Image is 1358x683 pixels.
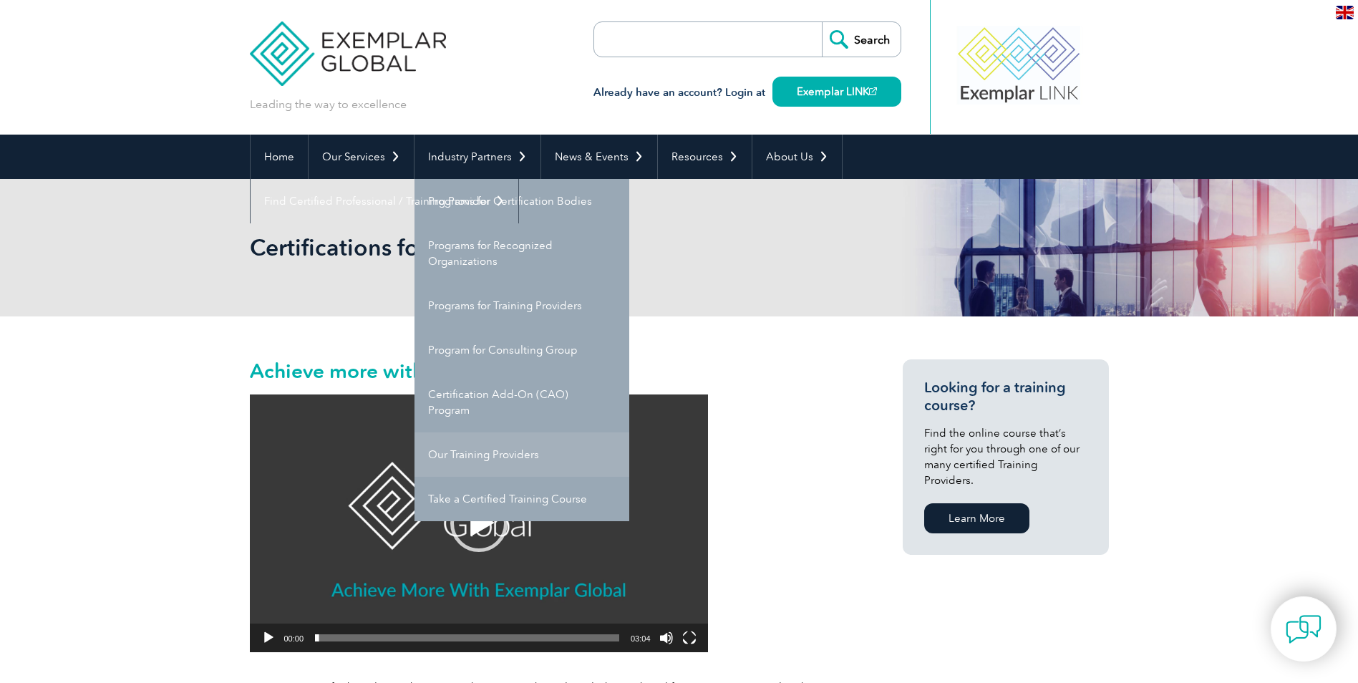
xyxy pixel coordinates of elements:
a: Find Certified Professional / Training Provider [251,179,518,223]
input: Search [822,22,901,57]
a: Industry Partners [414,135,540,179]
div: Video Player [250,394,708,652]
span: Time Slider [315,634,619,641]
img: contact-chat.png [1286,611,1321,647]
a: News & Events [541,135,657,179]
a: Programs for Certification Bodies [414,179,629,223]
a: Learn More [924,503,1029,533]
a: Programs for Training Providers [414,284,629,328]
h3: Already have an account? Login at [593,84,901,102]
p: Find the online course that’s right for you through one of our many certified Training Providers. [924,425,1087,488]
a: Our Training Providers [414,432,629,477]
img: en [1336,6,1354,19]
img: open_square.png [869,87,877,95]
button: Fullscreen [682,631,697,645]
h2: Achieve more with Exemplar Global [250,359,851,382]
a: Home [251,135,308,179]
a: Exemplar LINK [772,77,901,107]
h3: Looking for a training course? [924,379,1087,415]
a: About Us [752,135,842,179]
h2: Certifications for ASQ CQAs [250,236,851,259]
span: 03:04 [631,634,651,643]
a: Take a Certified Training Course [414,477,629,521]
a: Our Services [309,135,414,179]
span: 00:00 [284,634,304,643]
a: Programs for Recognized Organizations [414,223,629,284]
p: Leading the way to excellence [250,97,407,112]
button: Mute [659,631,674,645]
a: Resources [658,135,752,179]
div: Play [450,495,508,552]
button: Play [261,631,276,645]
a: Certification Add-On (CAO) Program [414,372,629,432]
a: Program for Consulting Group [414,328,629,372]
